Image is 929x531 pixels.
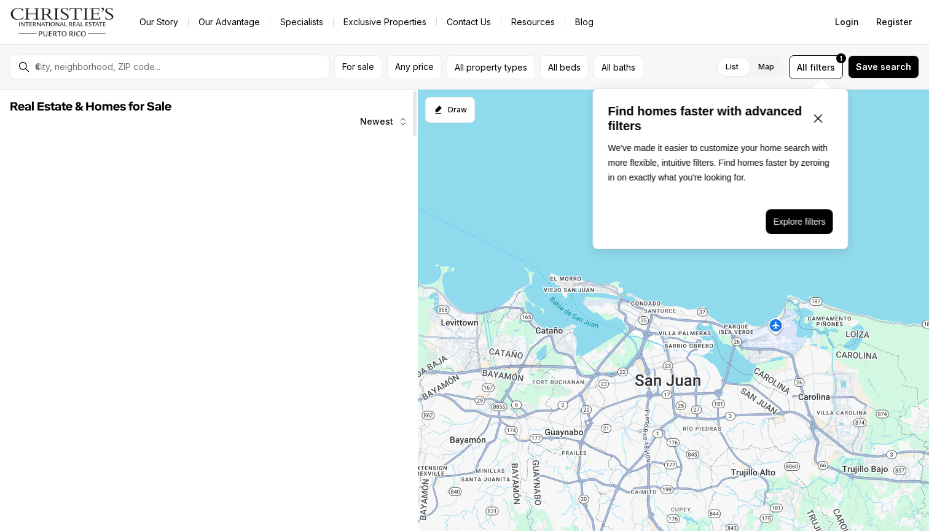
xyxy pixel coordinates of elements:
[189,14,270,31] a: Our Advantage
[10,7,115,37] img: logo
[270,14,333,31] a: Specialists
[828,10,866,34] button: Login
[804,104,833,133] button: Close popover
[594,55,643,79] button: All baths
[334,55,382,79] button: For sale
[334,14,436,31] a: Exclusive Properties
[716,56,748,78] label: List
[608,104,804,133] p: Find homes faster with advanced filters
[501,14,565,31] a: Resources
[130,14,188,31] a: Our Story
[387,55,442,79] button: Any price
[565,14,603,31] a: Blog
[447,55,535,79] button: All property types
[876,17,912,27] span: Register
[342,62,374,72] span: For sale
[360,117,393,126] span: Newest
[789,55,843,79] button: Allfilters1
[869,10,919,34] button: Register
[608,141,833,185] p: We've made it easier to customize your home search with more flexible, intuitive filters. Find ho...
[10,101,171,113] span: Real Estate & Homes for Sale
[840,53,842,63] span: 1
[848,55,919,79] button: Save search
[748,56,784,78] label: Map
[856,62,911,72] span: Save search
[437,14,501,31] button: Contact Us
[797,61,807,74] span: All
[353,109,415,134] button: Newest
[425,97,475,123] button: Start drawing
[540,55,589,79] button: All beds
[835,17,859,27] span: Login
[810,61,835,74] span: filters
[395,62,434,72] span: Any price
[766,209,833,234] button: Explore filters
